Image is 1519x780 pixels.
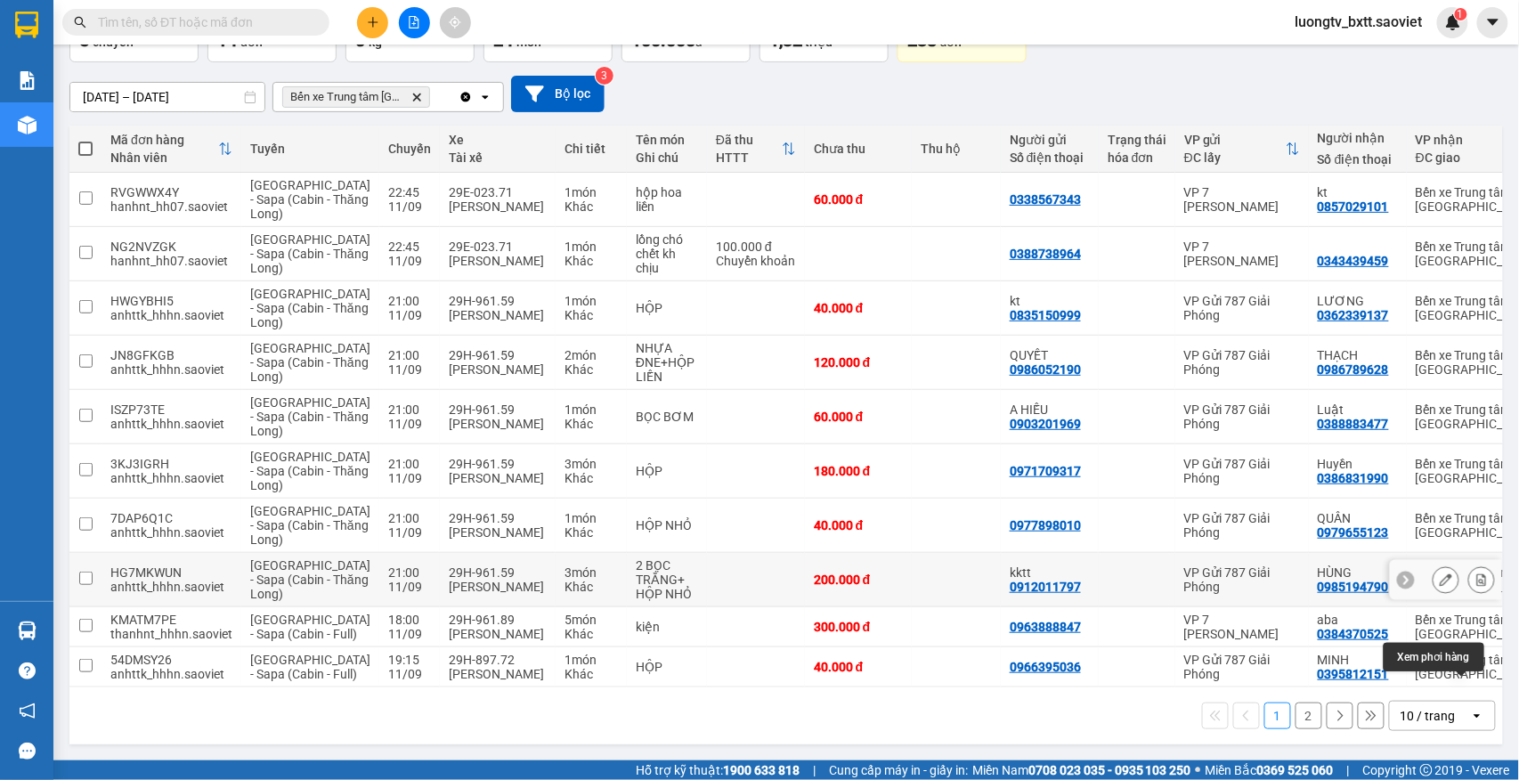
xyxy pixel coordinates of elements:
div: VP Gửi 787 Giải Phóng [1184,511,1300,540]
div: Khác [565,525,618,540]
div: ISZP73TE [110,402,232,417]
div: 19:15 [388,653,431,667]
button: aim [440,7,471,38]
div: hóa đơn [1108,150,1166,165]
div: anhttk_hhhn.saoviet [110,362,232,377]
div: Số điện thoại [1318,152,1398,167]
span: notification [19,703,36,719]
div: 11/09 [388,471,431,485]
div: Ghi chú [636,150,698,165]
div: 29H-961.59 [449,565,547,580]
span: [GEOGRAPHIC_DATA] - Sapa (Cabin - Thăng Long) [250,395,370,438]
div: Chuyến [388,142,431,156]
div: 3KJ3IGRH [110,457,232,471]
span: [GEOGRAPHIC_DATA] - Sapa (Cabin - Thăng Long) [250,178,370,221]
div: Nhân viên [110,150,218,165]
div: hộp hoa liền [636,185,698,214]
div: Số điện thoại [1010,150,1090,165]
div: 11/09 [388,199,431,214]
div: 0966395036 [1010,660,1081,674]
div: 300.000 đ [814,620,903,634]
span: Bến xe Trung tâm Lào Cai [290,90,404,104]
div: Tuyến [250,142,370,156]
div: Luật [1318,402,1398,417]
div: VP 7 [PERSON_NAME] [1184,613,1300,641]
svg: open [478,90,492,104]
span: Miền Bắc [1206,760,1334,780]
span: 1 [1458,8,1464,20]
div: 11/09 [388,417,431,431]
div: 0903201969 [1010,417,1081,431]
div: VP Gửi 787 Giải Phóng [1184,565,1300,594]
span: message [19,743,36,760]
span: | [813,760,816,780]
div: [PERSON_NAME] [449,525,547,540]
span: [GEOGRAPHIC_DATA] - Sapa (Cabin - Thăng Long) [250,558,370,601]
div: anhttk_hhhn.saoviet [110,471,232,485]
div: 60.000 đ [814,410,903,424]
span: [GEOGRAPHIC_DATA] - Sapa (Cabin - Thăng Long) [250,287,370,329]
span: 100.000 [631,29,695,51]
span: [GEOGRAPHIC_DATA] - Sapa (Cabin - Thăng Long) [250,341,370,384]
div: aba [1318,613,1398,627]
span: | [1347,760,1350,780]
div: 2 món [565,348,618,362]
div: 0857029101 [1318,199,1389,214]
div: anhttk_hhhn.saoviet [110,308,232,322]
div: HỘP [636,660,698,674]
div: Tài xế [449,150,547,165]
div: Xe [449,133,547,147]
img: solution-icon [18,71,37,90]
th: Toggle SortBy [707,126,805,173]
div: QUYẾT [1010,348,1090,362]
div: 21:00 [388,348,431,362]
div: 40.000 đ [814,660,903,674]
span: [GEOGRAPHIC_DATA] - Sapa (Cabin - Thăng Long) [250,232,370,275]
div: anhttk_hhhn.saoviet [110,525,232,540]
div: 1 món [565,653,618,667]
div: VP Gửi 787 Giải Phóng [1184,457,1300,485]
div: VP Gửi 787 Giải Phóng [1184,294,1300,322]
div: 7DAP6Q1C [110,511,232,525]
span: Cung cấp máy in - giấy in: [829,760,968,780]
div: Thu hộ [921,142,992,156]
span: 1,32 [769,29,802,51]
button: 1 [1264,703,1291,729]
div: HỘP [636,301,698,315]
div: Tên món [636,133,698,147]
div: Trạng thái [1108,133,1166,147]
div: THẠCH [1318,348,1398,362]
span: file-add [408,16,420,28]
div: 200.000 đ [814,573,903,587]
div: Chuyển khoản [716,254,796,268]
th: Toggle SortBy [102,126,241,173]
div: JN8GFKGB [110,348,232,362]
svg: open [1470,709,1484,723]
div: hanhnt_hh07.saoviet [110,199,232,214]
div: 1 món [565,294,618,308]
div: kktt [1010,565,1090,580]
div: Huyền [1318,457,1398,471]
div: anhttk_hhhn.saoviet [110,417,232,431]
span: 24 [493,29,513,51]
div: 29E-023.71 [449,240,547,254]
div: [PERSON_NAME] [449,627,547,641]
span: 0 [355,29,365,51]
div: NHỰA ĐNE+HỘP LIỀN [636,341,698,384]
div: Khác [565,667,618,681]
div: 0986052190 [1010,362,1081,377]
div: 21:00 [388,511,431,525]
span: [GEOGRAPHIC_DATA] - Sapa (Cabin - Full) [250,613,370,641]
div: 3 món [565,565,618,580]
div: 0388883477 [1318,417,1389,431]
div: LƯƠNG [1318,294,1398,308]
div: 100.000 đ [716,240,796,254]
div: [PERSON_NAME] [449,199,547,214]
div: 0386831990 [1318,471,1389,485]
strong: 1900 633 818 [723,763,800,777]
strong: 0369 525 060 [1257,763,1334,777]
div: 11/09 [388,362,431,377]
div: VP Gửi 787 Giải Phóng [1184,653,1300,681]
span: Hỗ trợ kỹ thuật: [636,760,800,780]
div: kt [1318,185,1398,199]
